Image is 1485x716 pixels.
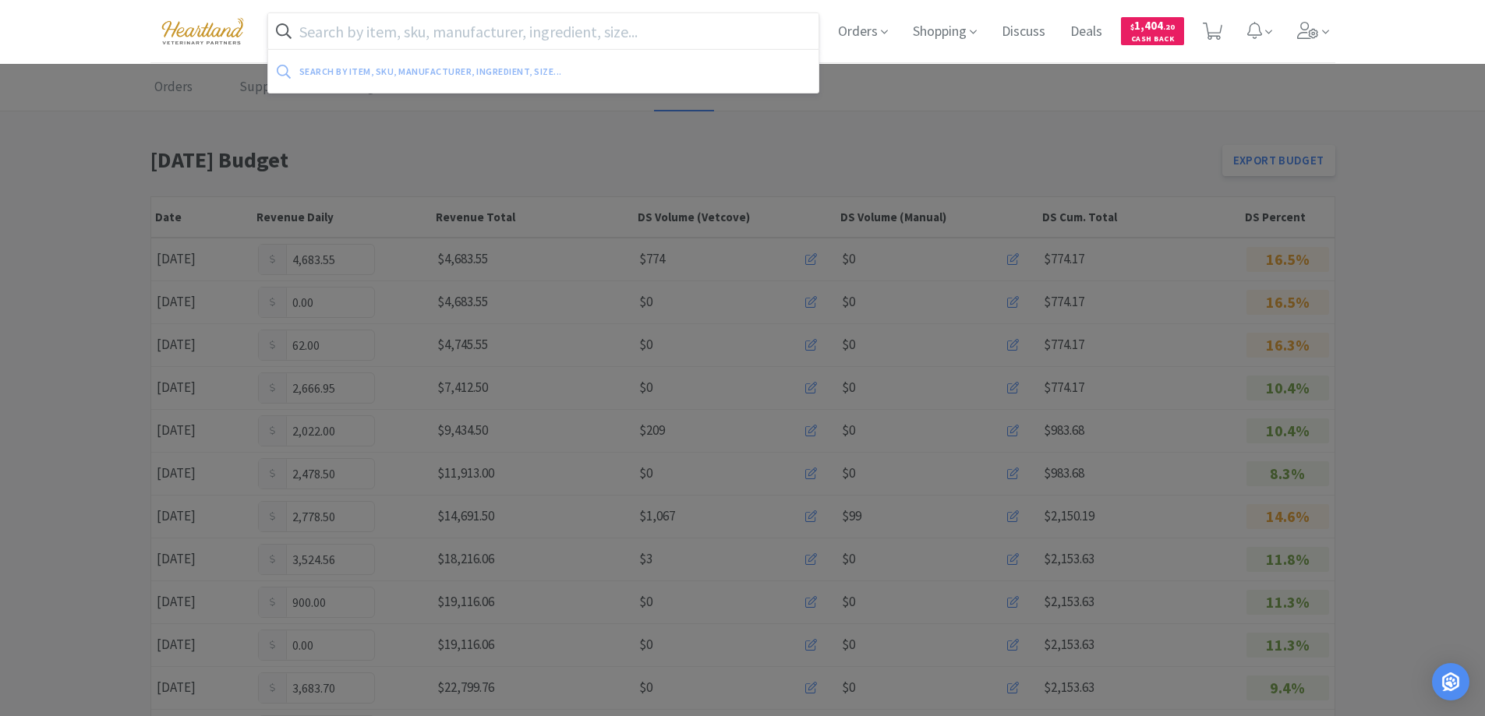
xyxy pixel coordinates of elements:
div: Search by item, sku, manufacturer, ingredient, size... [299,59,686,83]
span: Cash Back [1130,35,1175,45]
div: Open Intercom Messenger [1432,663,1469,700]
span: $ [1130,22,1134,32]
a: Deals [1064,25,1108,39]
span: 1,404 [1130,18,1175,33]
input: Search by item, sku, manufacturer, ingredient, size... [268,13,819,49]
a: Discuss [995,25,1052,39]
span: . 20 [1163,22,1175,32]
a: $1,404.20Cash Back [1121,10,1184,52]
img: cad7bdf275c640399d9c6e0c56f98fd2_10.png [150,9,255,52]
